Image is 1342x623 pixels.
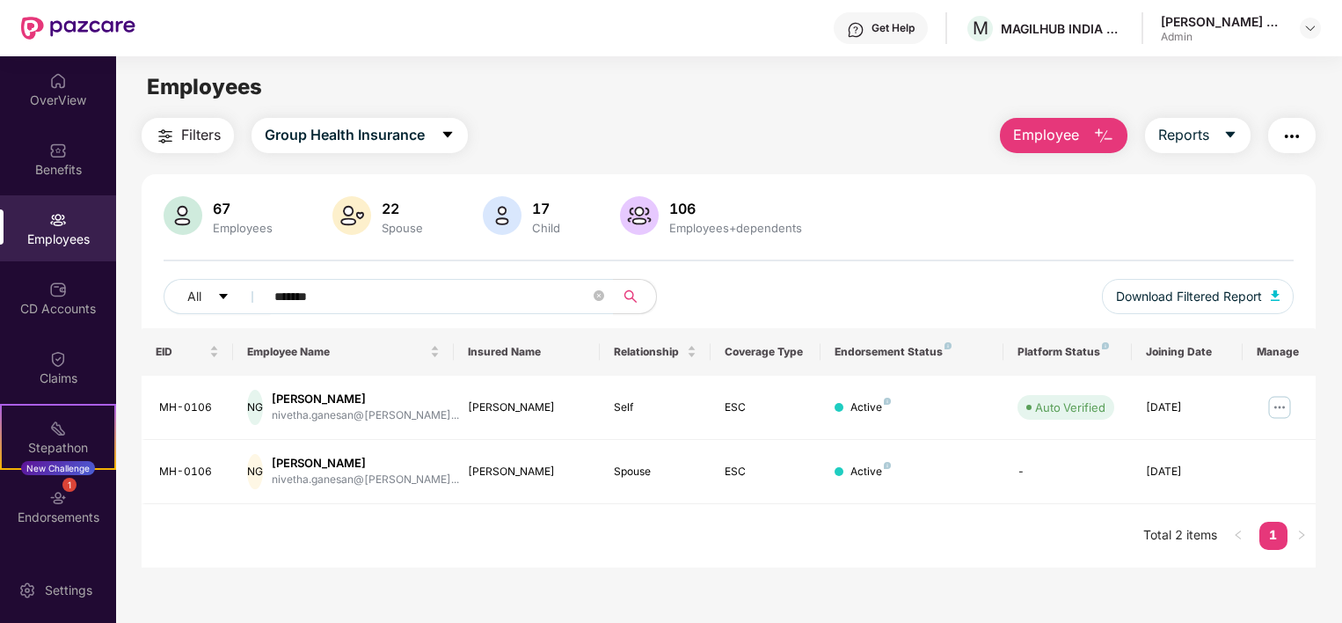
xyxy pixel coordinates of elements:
a: 1 [1259,522,1287,548]
img: svg+xml;base64,PHN2ZyBpZD0iSG9tZSIgeG1sbnM9Imh0dHA6Ly93d3cudzMub3JnLzIwMDAvc3ZnIiB3aWR0aD0iMjAiIG... [49,72,67,90]
img: svg+xml;base64,PHN2ZyBpZD0iRW1wbG95ZWVzIiB4bWxucz0iaHR0cDovL3d3dy53My5vcmcvMjAwMC9zdmciIHdpZHRoPS... [49,211,67,229]
span: Employees [147,74,262,99]
span: search [613,290,647,304]
img: svg+xml;base64,PHN2ZyB4bWxucz0iaHR0cDovL3d3dy53My5vcmcvMjAwMC9zdmciIHdpZHRoPSI4IiBoZWlnaHQ9IjgiIH... [884,462,891,469]
div: [PERSON_NAME] [468,399,587,416]
button: search [613,279,657,314]
button: right [1287,522,1316,550]
div: [PERSON_NAME] [272,455,459,472]
img: svg+xml;base64,PHN2ZyB4bWxucz0iaHR0cDovL3d3dy53My5vcmcvMjAwMC9zdmciIHdpZHRoPSI4IiBoZWlnaHQ9IjgiIH... [945,342,952,349]
img: svg+xml;base64,PHN2ZyB4bWxucz0iaHR0cDovL3d3dy53My5vcmcvMjAwMC9zdmciIHdpZHRoPSI4IiBoZWlnaHQ9IjgiIH... [884,398,891,405]
th: Coverage Type [711,328,821,376]
img: svg+xml;base64,PHN2ZyBpZD0iU2V0dGluZy0yMHgyMCIgeG1sbnM9Imh0dHA6Ly93d3cudzMub3JnLzIwMDAvc3ZnIiB3aW... [18,582,36,599]
div: Endorsement Status [835,345,990,359]
li: 1 [1259,522,1287,550]
div: [DATE] [1146,399,1228,416]
img: New Pazcare Logo [21,17,135,40]
div: [PERSON_NAME] [272,391,459,407]
li: Previous Page [1224,522,1252,550]
div: 17 [529,200,564,217]
div: Employees+dependents [666,221,806,235]
div: Auto Verified [1035,399,1105,416]
img: svg+xml;base64,PHN2ZyB4bWxucz0iaHR0cDovL3d3dy53My5vcmcvMjAwMC9zdmciIHhtbG5zOnhsaW5rPSJodHRwOi8vd3... [1271,290,1280,301]
span: Filters [181,124,221,146]
div: [PERSON_NAME] [468,464,587,480]
span: close-circle [594,290,604,301]
span: close-circle [594,289,604,305]
div: Settings [40,582,98,599]
div: Child [529,221,564,235]
img: svg+xml;base64,PHN2ZyB4bWxucz0iaHR0cDovL3d3dy53My5vcmcvMjAwMC9zdmciIHhtbG5zOnhsaW5rPSJodHRwOi8vd3... [620,196,659,235]
div: 22 [378,200,427,217]
img: svg+xml;base64,PHN2ZyBpZD0iSGVscC0zMngzMiIgeG1sbnM9Imh0dHA6Ly93d3cudzMub3JnLzIwMDAvc3ZnIiB3aWR0aD... [847,21,864,39]
td: - [1003,440,1132,504]
div: Self [614,399,696,416]
img: svg+xml;base64,PHN2ZyB4bWxucz0iaHR0cDovL3d3dy53My5vcmcvMjAwMC9zdmciIHdpZHRoPSIyNCIgaGVpZ2h0PSIyNC... [1281,126,1302,147]
img: svg+xml;base64,PHN2ZyB4bWxucz0iaHR0cDovL3d3dy53My5vcmcvMjAwMC9zdmciIHhtbG5zOnhsaW5rPSJodHRwOi8vd3... [164,196,202,235]
button: Group Health Insurancecaret-down [252,118,468,153]
div: Platform Status [1017,345,1118,359]
span: All [187,287,201,306]
span: M [973,18,988,39]
span: Relationship [614,345,682,359]
img: svg+xml;base64,PHN2ZyBpZD0iRW5kb3JzZW1lbnRzIiB4bWxucz0iaHR0cDovL3d3dy53My5vcmcvMjAwMC9zdmciIHdpZH... [49,489,67,507]
img: svg+xml;base64,PHN2ZyB4bWxucz0iaHR0cDovL3d3dy53My5vcmcvMjAwMC9zdmciIHhtbG5zOnhsaW5rPSJodHRwOi8vd3... [1093,126,1114,147]
img: svg+xml;base64,PHN2ZyBpZD0iRHJvcGRvd24tMzJ4MzIiIHhtbG5zPSJodHRwOi8vd3d3LnczLm9yZy8yMDAwL3N2ZyIgd2... [1303,21,1317,35]
div: NG [247,390,263,425]
th: Employee Name [233,328,453,376]
button: Allcaret-down [164,279,271,314]
span: Download Filtered Report [1116,287,1262,306]
div: ESC [725,399,806,416]
span: caret-down [217,290,230,304]
div: MH-0106 [159,399,219,416]
img: svg+xml;base64,PHN2ZyB4bWxucz0iaHR0cDovL3d3dy53My5vcmcvMjAwMC9zdmciIHdpZHRoPSIyMSIgaGVpZ2h0PSIyMC... [49,420,67,437]
img: manageButton [1265,393,1294,421]
th: Relationship [600,328,710,376]
img: svg+xml;base64,PHN2ZyBpZD0iQ2xhaW0iIHhtbG5zPSJodHRwOi8vd3d3LnczLm9yZy8yMDAwL3N2ZyIgd2lkdGg9IjIwIi... [49,350,67,368]
div: Stepathon [2,439,114,457]
button: Filters [142,118,234,153]
div: [PERSON_NAME] Kathiah [1161,13,1284,30]
div: Spouse [378,221,427,235]
span: EID [156,345,206,359]
div: Employees [209,221,276,235]
div: Spouse [614,464,696,480]
span: Reports [1158,124,1209,146]
th: EID [142,328,233,376]
img: svg+xml;base64,PHN2ZyBpZD0iQmVuZWZpdHMiIHhtbG5zPSJodHRwOi8vd3d3LnczLm9yZy8yMDAwL3N2ZyIgd2lkdGg9Ij... [49,142,67,159]
span: caret-down [441,128,455,143]
div: MH-0106 [159,464,219,480]
li: Total 2 items [1143,522,1217,550]
button: Reportscaret-down [1145,118,1251,153]
div: nivetha.ganesan@[PERSON_NAME]... [272,472,459,488]
img: svg+xml;base64,PHN2ZyB4bWxucz0iaHR0cDovL3d3dy53My5vcmcvMjAwMC9zdmciIHdpZHRoPSI4IiBoZWlnaHQ9IjgiIH... [1102,342,1109,349]
div: Active [850,464,891,480]
th: Joining Date [1132,328,1242,376]
div: Get Help [872,21,915,35]
img: svg+xml;base64,PHN2ZyB4bWxucz0iaHR0cDovL3d3dy53My5vcmcvMjAwMC9zdmciIHdpZHRoPSIyNCIgaGVpZ2h0PSIyNC... [155,126,176,147]
img: svg+xml;base64,PHN2ZyB4bWxucz0iaHR0cDovL3d3dy53My5vcmcvMjAwMC9zdmciIHhtbG5zOnhsaW5rPSJodHRwOi8vd3... [483,196,521,235]
button: Download Filtered Report [1102,279,1294,314]
span: left [1233,530,1244,540]
span: Employee [1013,124,1079,146]
div: [DATE] [1146,464,1228,480]
button: Employee [1000,118,1127,153]
div: NG [247,454,263,489]
div: ESC [725,464,806,480]
div: nivetha.ganesan@[PERSON_NAME]... [272,407,459,424]
div: 1 [62,478,77,492]
div: Admin [1161,30,1284,44]
img: svg+xml;base64,PHN2ZyB4bWxucz0iaHR0cDovL3d3dy53My5vcmcvMjAwMC9zdmciIHhtbG5zOnhsaW5rPSJodHRwOi8vd3... [332,196,371,235]
div: Active [850,399,891,416]
img: svg+xml;base64,PHN2ZyBpZD0iQ0RfQWNjb3VudHMiIGRhdGEtbmFtZT0iQ0QgQWNjb3VudHMiIHhtbG5zPSJodHRwOi8vd3... [49,281,67,298]
span: Employee Name [247,345,426,359]
div: New Challenge [21,461,95,475]
th: Insured Name [454,328,601,376]
span: caret-down [1223,128,1237,143]
div: 106 [666,200,806,217]
span: Group Health Insurance [265,124,425,146]
th: Manage [1243,328,1316,376]
button: left [1224,522,1252,550]
li: Next Page [1287,522,1316,550]
div: MAGILHUB INDIA PRIVATE LIMITED [1001,20,1124,37]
